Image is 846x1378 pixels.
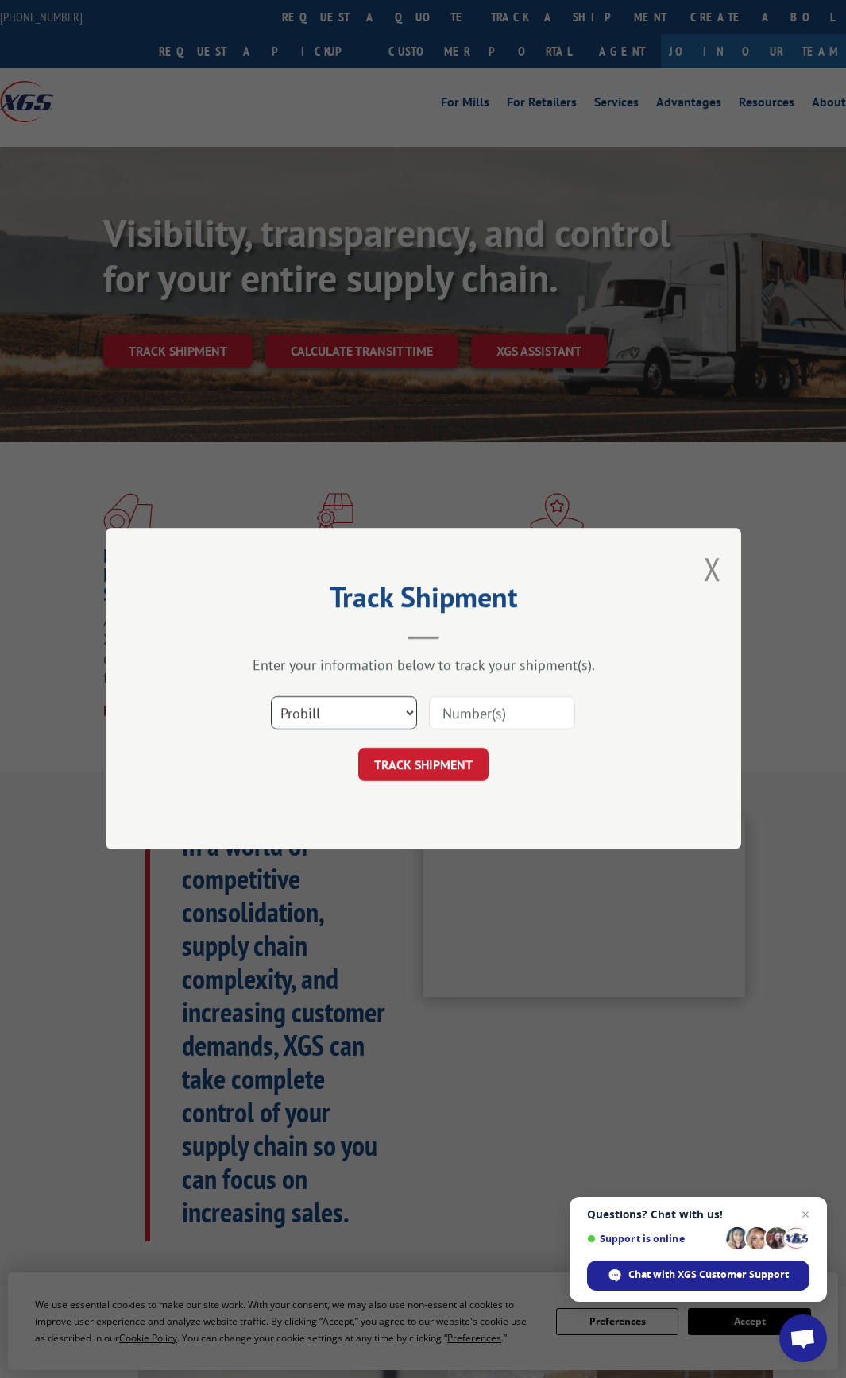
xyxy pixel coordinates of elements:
div: Open chat [779,1314,827,1362]
button: Close modal [704,548,721,590]
div: Enter your information below to track your shipment(s). [185,656,662,675]
input: Number(s) [429,697,575,730]
div: Chat with XGS Customer Support [587,1261,809,1291]
button: TRACK SHIPMENT [358,749,489,782]
span: Support is online [587,1233,720,1245]
span: Questions? Chat with us! [587,1208,809,1221]
h2: Track Shipment [185,586,662,616]
span: Close chat [796,1205,815,1224]
span: Chat with XGS Customer Support [628,1268,789,1282]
